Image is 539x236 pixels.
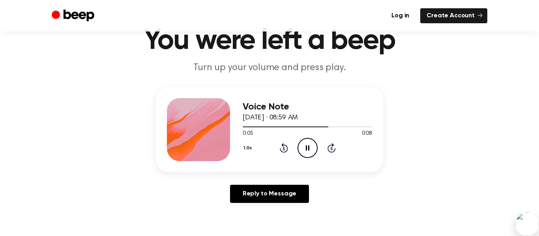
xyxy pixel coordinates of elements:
[385,8,415,23] a: Log in
[243,114,298,121] span: [DATE] · 08:59 AM
[52,8,96,24] a: Beep
[67,27,472,55] h1: You were left a beep
[362,130,372,138] span: 0:08
[230,185,309,203] a: Reply to Message
[243,130,253,138] span: 0:05
[515,212,539,236] img: bubble.svg
[118,61,421,74] p: Turn up your volume and press play.
[243,141,255,155] button: 1.0x
[243,102,372,112] h3: Voice Note
[420,8,487,23] a: Create Account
